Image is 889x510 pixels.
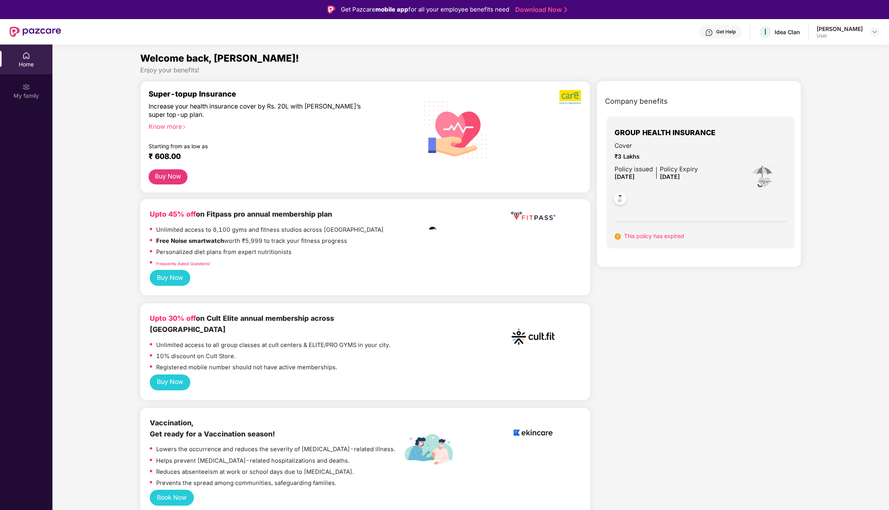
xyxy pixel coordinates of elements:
[660,173,680,180] span: [DATE]
[156,363,337,372] p: Registered mobile number should not have active memberships.
[615,141,698,151] span: Cover
[660,165,698,175] div: Policy Expiry
[156,248,292,257] p: Personalized diet plans from expert nutritionists
[401,329,457,390] img: pc2.png
[509,209,557,223] img: fppp.png
[156,261,210,266] a: Frequently Asked Questions!
[624,233,684,239] span: This policy has expired
[140,66,801,74] div: Enjoy your benefits!
[150,314,334,334] b: on Cult Elite annual membership across [GEOGRAPHIC_DATA]
[509,313,557,361] img: cult.png
[341,5,509,14] div: Get Pazcare for all your employee benefits need
[752,122,773,143] img: insurerLogo
[705,29,713,37] img: svg+xml;base64,PHN2ZyBpZD0iSGVscC0zMngzMiIgeG1sbnM9Imh0dHA6Ly93d3cudzMub3JnLzIwMDAvc3ZnIiB3aWR0aD...
[401,433,457,465] img: labelEkincare.png
[182,125,186,129] span: right
[775,28,800,36] div: Idea Clan
[140,52,299,64] span: Welcome back, [PERSON_NAME]!
[156,237,347,246] p: worth ₹5,999 to track your fitness progress
[156,352,236,361] p: 10% discount on Cult Store.
[150,314,196,322] b: Upto 30% off
[150,210,196,218] b: Upto 45% off
[156,467,354,477] p: Reduces absenteeism at work or school days due to [MEDICAL_DATA].
[149,122,397,128] div: Know more
[22,52,30,60] img: svg+xml;base64,PHN2ZyBpZD0iSG9tZSIgeG1sbnM9Imh0dHA6Ly93d3cudzMub3JnLzIwMDAvc3ZnIiB3aWR0aD0iMjAiIG...
[401,225,457,280] img: fpp.png
[559,89,582,105] img: b5dec4f62d2307b9de63beb79f102df3.png
[515,6,565,14] a: Download Now
[564,6,567,14] img: Stroke
[817,33,863,39] div: User
[716,29,736,35] div: Get Help
[156,445,395,454] p: Lowers the occurrence and reduces the severity of [MEDICAL_DATA]-related illness.
[10,27,61,37] img: New Pazcare Logo
[611,190,630,209] img: svg+xml;base64,PHN2ZyB4bWxucz0iaHR0cDovL3d3dy53My5vcmcvMjAwMC9zdmciIHdpZHRoPSI0OC45NDMiIGhlaWdodD...
[156,456,350,465] p: Helps prevent [MEDICAL_DATA]-related hospitalizations and deaths.
[150,210,332,218] b: on Fitpass pro annual membership plan
[150,490,194,506] button: Book Now
[509,417,557,448] img: logoEkincare.png
[150,270,190,286] button: Buy Now
[150,374,190,390] button: Buy Now
[156,479,336,488] p: Prevents the spread among communities, safeguarding families.
[327,6,335,14] img: Logo
[149,169,187,184] button: Buy Now
[615,165,653,175] div: Policy issued
[149,143,368,149] div: Starting from as low as
[156,237,224,244] strong: Free Noise smartwatch
[418,91,494,168] img: svg+xml;base64,PHN2ZyB4bWxucz0iaHR0cDovL3d3dy53My5vcmcvMjAwMC9zdmciIHhtbG5zOnhsaW5rPSJodHRwOi8vd3...
[149,89,402,99] div: Super-topup Insurance
[615,233,621,240] img: svg+xml;base64,PHN2ZyB4bWxucz0iaHR0cDovL3d3dy53My5vcmcvMjAwMC9zdmciIHdpZHRoPSIxNiIgaGVpZ2h0PSIxNi...
[615,127,715,138] span: GROUP HEALTH INSURANCE
[156,341,390,350] p: Unlimited access to all group classes at cult centers & ELITE/PRO GYMS in your city.
[375,6,408,13] strong: mobile app
[149,102,367,119] div: Increase your health insurance cover by Rs. 20L with [PERSON_NAME]’s super top-up plan.
[156,225,384,235] p: Unlimited access to 8,100 gyms and fitness studios across [GEOGRAPHIC_DATA]
[615,173,635,180] span: [DATE]
[150,419,275,438] b: Vaccination, Get ready for a Vaccination season!
[872,29,878,35] img: svg+xml;base64,PHN2ZyBpZD0iRHJvcGRvd24tMzJ4MzIiIHhtbG5zPSJodHRwOi8vd3d3LnczLm9yZy8yMDAwL3N2ZyIgd2...
[605,96,668,107] span: Company benefits
[22,83,30,91] img: svg+xml;base64,PHN2ZyB3aWR0aD0iMjAiIGhlaWdodD0iMjAiIHZpZXdCb3g9IjAgMCAyMCAyMCIgZmlsbD0ibm9uZSIgeG...
[149,152,394,161] div: ₹ 608.00
[750,163,775,190] img: icon
[817,25,863,33] div: [PERSON_NAME]
[615,152,698,161] span: ₹3 Lakhs
[764,27,766,37] span: I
